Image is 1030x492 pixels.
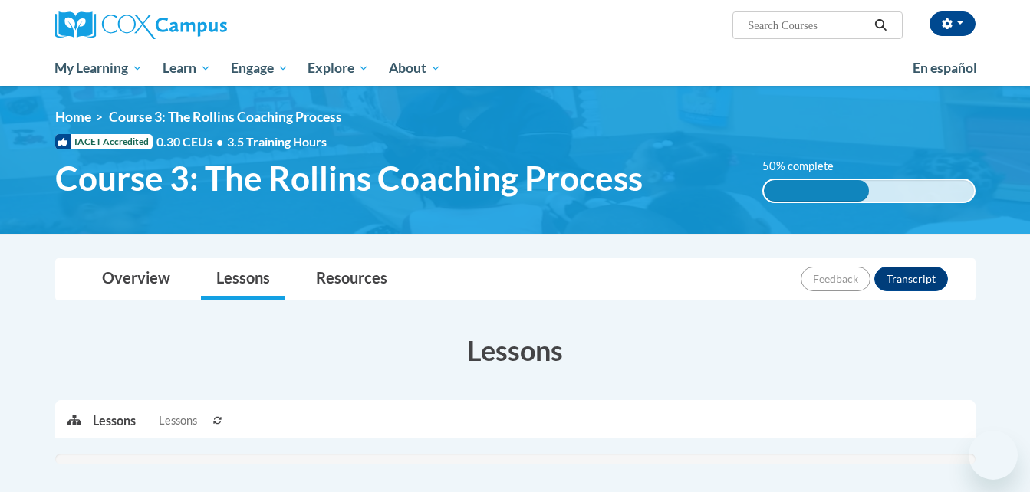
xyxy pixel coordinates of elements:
a: Lessons [201,259,285,300]
span: 0.30 CEUs [156,133,227,150]
a: Explore [298,51,379,86]
span: Learn [163,59,211,77]
span: Engage [231,59,288,77]
p: Lessons [93,412,136,429]
span: About [389,59,441,77]
button: Search [869,16,892,34]
img: Cox Campus [55,11,227,39]
span: Lessons [159,412,197,429]
div: Main menu [32,51,999,86]
a: Cox Campus [55,11,347,39]
span: Course 3: The Rollins Coaching Process [109,109,342,125]
span: 3.5 Training Hours [227,134,327,149]
button: Account Settings [930,11,976,36]
a: Resources [301,259,403,300]
a: Home [55,109,91,125]
a: Overview [87,259,186,300]
a: En español [903,52,987,84]
a: Engage [221,51,298,86]
a: About [379,51,451,86]
div: 50% complete [764,180,869,202]
label: 50% complete [762,158,851,175]
a: My Learning [45,51,153,86]
span: My Learning [54,59,143,77]
span: En español [913,60,977,76]
h3: Lessons [55,331,976,369]
span: IACET Accredited [55,134,153,149]
input: Search Courses [746,16,869,34]
button: Feedback [801,267,870,291]
button: Transcript [874,267,948,291]
a: Learn [153,51,221,86]
span: Course 3: The Rollins Coaching Process [55,158,643,198]
iframe: Button to launch messaging window [969,431,1018,480]
span: • [216,134,223,149]
span: Explore [308,59,369,77]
